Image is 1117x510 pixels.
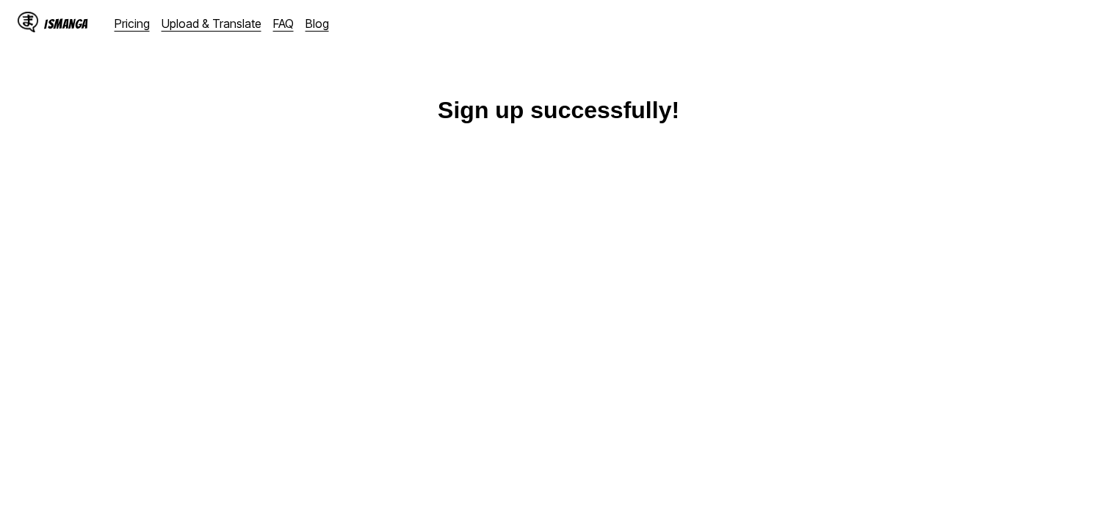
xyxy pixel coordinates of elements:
[438,97,679,124] h1: Sign up successfully!
[273,16,294,31] a: FAQ
[162,16,261,31] a: Upload & Translate
[306,16,329,31] a: Blog
[18,12,115,35] a: IsManga LogoIsManga
[44,17,88,31] div: IsManga
[18,12,38,32] img: IsManga Logo
[115,16,150,31] a: Pricing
